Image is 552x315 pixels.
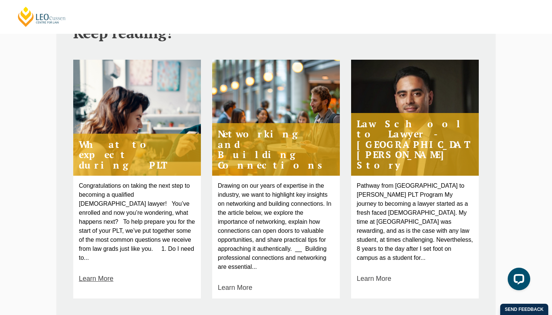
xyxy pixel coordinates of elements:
[218,181,334,271] p: Drawing on our years of expertise in the industry, we want to highlight key insights on networkin...
[73,60,201,176] a: img What to expect during PLT
[73,134,201,176] h4: What to expect during PLT
[79,274,113,284] a: Learn More
[218,283,252,293] a: Learn More
[79,181,195,262] p: Congratulations on taking the next step to becoming a qualified [DEMOGRAPHIC_DATA] lawyer! You’ve...
[357,274,391,284] a: Learn More
[73,24,479,41] h2: Keep reading!
[17,6,67,27] a: [PERSON_NAME] Centre for Law
[212,123,340,176] h4: Networking and Building Connections
[351,60,479,176] a: img Law School to Lawyer - [GEOGRAPHIC_DATA], [PERSON_NAME] Story
[357,181,473,262] p: Pathway from [GEOGRAPHIC_DATA] to [PERSON_NAME] PLT Program My journey to becoming a lawyer start...
[351,113,479,176] h4: Law School to Lawyer - [GEOGRAPHIC_DATA], [PERSON_NAME] Story
[502,265,533,296] iframe: LiveChat chat widget
[212,60,340,176] a: img Networking and Building Connections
